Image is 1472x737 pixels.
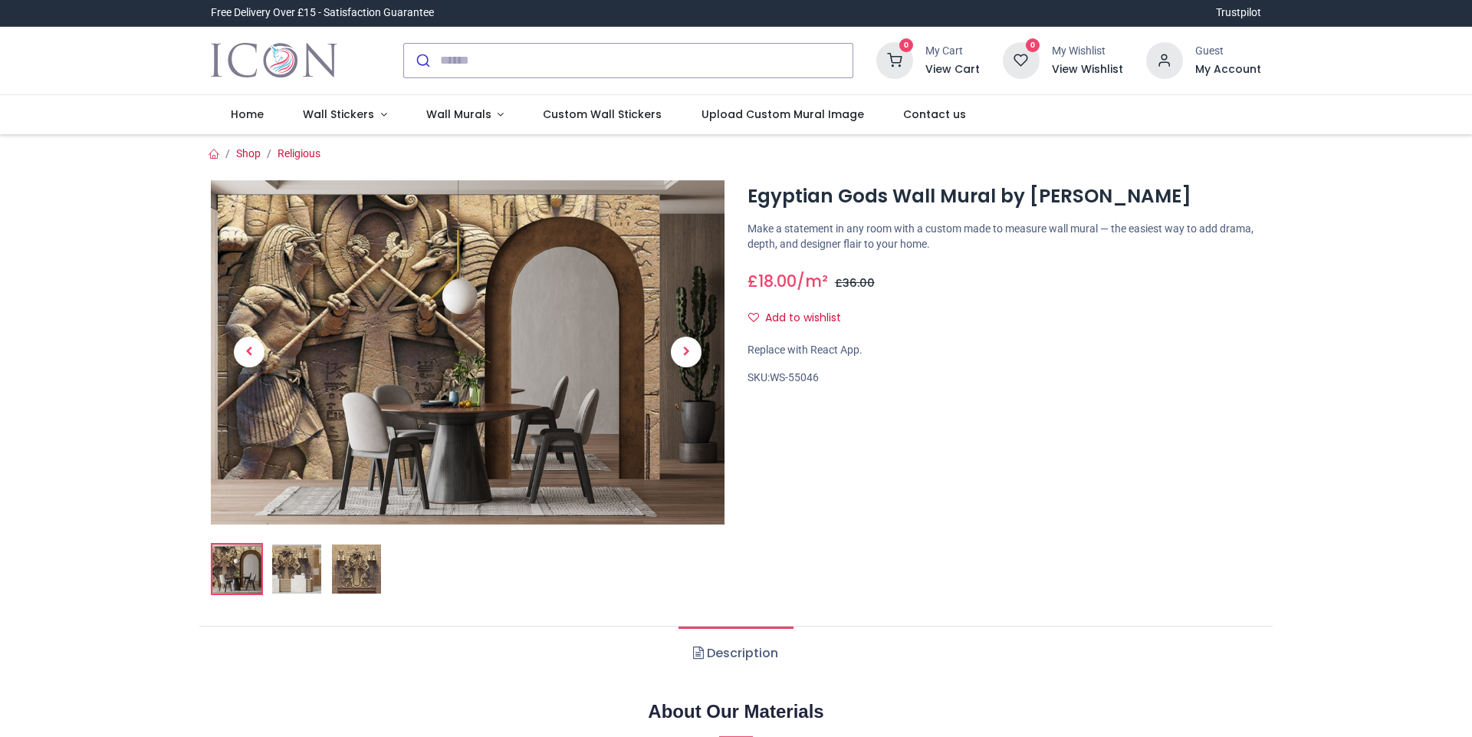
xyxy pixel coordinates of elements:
[211,39,337,82] img: Icon Wall Stickers
[1195,44,1261,59] div: Guest
[1216,5,1261,21] a: Trustpilot
[211,232,287,472] a: Previous
[212,545,261,594] img: Egyptian Gods Wall Mural by David Penfound
[236,147,261,160] a: Shop
[925,62,980,77] a: View Cart
[1195,62,1261,77] a: My Account
[925,44,980,59] div: My Cart
[747,222,1261,252] p: Make a statement in any room with a custom made to measure wall mural — the easiest way to add dr...
[797,270,828,292] span: /m²
[404,44,440,77] button: Submit
[1052,62,1123,77] a: View Wishlist
[211,180,724,525] img: Egyptian Gods Wall Mural by David Penfound
[843,275,875,291] span: 36.00
[278,147,320,160] a: Religious
[272,545,321,594] img: WS-55046-02
[758,270,797,292] span: 18.00
[747,370,1261,386] div: SKU:
[747,305,854,331] button: Add to wishlistAdd to wishlist
[770,371,819,383] span: WS-55046
[876,53,913,65] a: 0
[899,38,914,53] sup: 0
[543,107,662,122] span: Custom Wall Stickers
[835,275,875,291] span: £
[211,699,1261,725] h2: About Our Materials
[1026,38,1040,53] sup: 0
[426,107,491,122] span: Wall Murals
[671,337,701,367] span: Next
[648,232,724,472] a: Next
[1003,53,1040,65] a: 0
[747,270,797,292] span: £
[231,107,264,122] span: Home
[234,337,264,367] span: Previous
[406,95,524,135] a: Wall Murals
[332,545,381,594] img: WS-55046-03
[747,343,1261,358] div: Replace with React App.
[748,312,759,323] i: Add to wishlist
[211,5,434,21] div: Free Delivery Over £15 - Satisfaction Guarantee
[678,627,793,680] a: Description
[701,107,864,122] span: Upload Custom Mural Image
[903,107,966,122] span: Contact us
[211,39,337,82] a: Logo of Icon Wall Stickers
[283,95,406,135] a: Wall Stickers
[303,107,374,122] span: Wall Stickers
[747,183,1261,209] h1: Egyptian Gods Wall Mural by [PERSON_NAME]
[1052,44,1123,59] div: My Wishlist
